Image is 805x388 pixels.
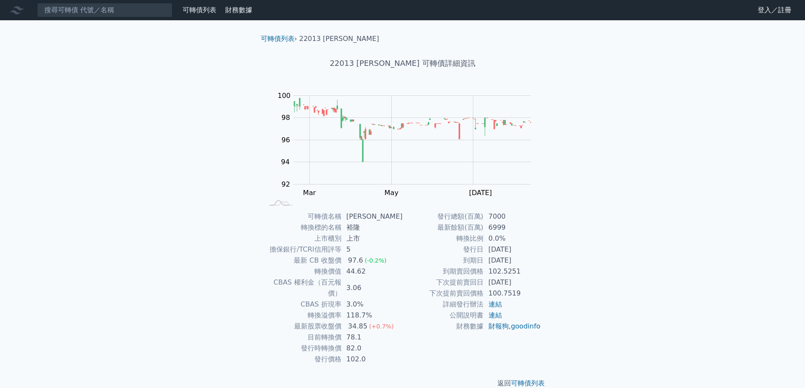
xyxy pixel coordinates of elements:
[264,277,341,299] td: CBAS 權利金（百元報價）
[403,244,483,255] td: 發行日
[751,3,798,17] a: 登入／註冊
[281,136,290,144] tspan: 96
[488,322,509,330] a: 財報狗
[254,57,551,69] h1: 22013 [PERSON_NAME] 可轉債詳細資訊
[483,222,541,233] td: 6999
[488,311,502,319] a: 連結
[183,6,216,14] a: 可轉債列表
[264,255,341,266] td: 最新 CB 收盤價
[281,158,289,166] tspan: 94
[299,34,379,44] li: 22013 [PERSON_NAME]
[264,343,341,354] td: 發行時轉換價
[341,211,403,222] td: [PERSON_NAME]
[483,266,541,277] td: 102.5251
[511,322,540,330] a: goodinfo
[403,233,483,244] td: 轉換比例
[488,300,502,308] a: 連結
[403,211,483,222] td: 發行總額(百萬)
[403,310,483,321] td: 公開說明書
[483,321,541,332] td: ,
[469,189,492,197] tspan: [DATE]
[341,332,403,343] td: 78.1
[403,288,483,299] td: 下次提前賣回價格
[483,233,541,244] td: 0.0%
[281,114,290,122] tspan: 98
[264,244,341,255] td: 擔保銀行/TCRI信用評等
[483,244,541,255] td: [DATE]
[303,189,316,197] tspan: Mar
[264,266,341,277] td: 轉換價值
[37,3,172,17] input: 搜尋可轉債 代號／名稱
[278,92,291,100] tspan: 100
[369,323,393,330] span: (+0.7%)
[341,244,403,255] td: 5
[403,321,483,332] td: 財務數據
[347,255,365,266] div: 97.6
[403,266,483,277] td: 到期賣回價格
[264,222,341,233] td: 轉換標的名稱
[483,277,541,288] td: [DATE]
[511,379,545,387] a: 可轉債列表
[403,222,483,233] td: 最新餘額(百萬)
[341,310,403,321] td: 118.7%
[341,266,403,277] td: 44.62
[483,255,541,266] td: [DATE]
[264,332,341,343] td: 目前轉換價
[225,6,252,14] a: 財務數據
[264,299,341,310] td: CBAS 折現率
[264,321,341,332] td: 最新股票收盤價
[365,257,387,264] span: (-0.2%)
[385,189,398,197] tspan: May
[403,255,483,266] td: 到期日
[273,92,544,197] g: Chart
[483,211,541,222] td: 7000
[341,299,403,310] td: 3.0%
[341,222,403,233] td: 裕隆
[261,34,297,44] li: ›
[264,233,341,244] td: 上市櫃別
[264,354,341,365] td: 發行價格
[341,354,403,365] td: 102.0
[261,35,295,43] a: 可轉債列表
[264,310,341,321] td: 轉換溢價率
[403,299,483,310] td: 詳細發行辦法
[264,211,341,222] td: 可轉債名稱
[483,288,541,299] td: 100.7519
[341,343,403,354] td: 82.0
[347,321,369,332] div: 34.85
[341,233,403,244] td: 上市
[403,277,483,288] td: 下次提前賣回日
[341,277,403,299] td: 3.06
[281,180,290,188] tspan: 92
